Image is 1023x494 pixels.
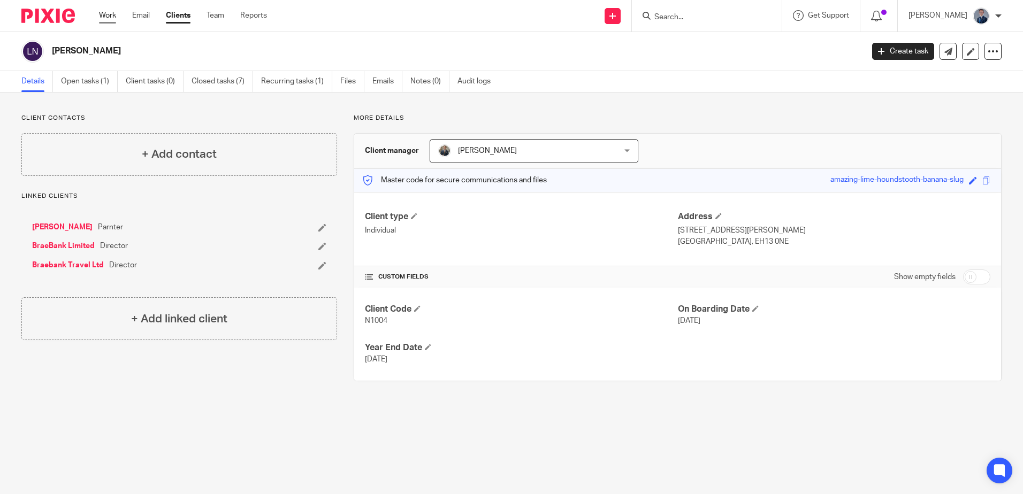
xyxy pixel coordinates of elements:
[678,317,700,325] span: [DATE]
[207,10,224,21] a: Team
[458,147,517,155] span: [PERSON_NAME]
[21,71,53,92] a: Details
[365,342,677,353] h4: Year End Date
[132,10,150,21] a: Email
[365,304,677,315] h4: Client Code
[21,192,337,200] p: Linked clients
[365,317,387,325] span: N1004
[830,174,964,187] div: amazing-lime-houndstooth-banana-slug
[99,10,116,21] a: Work
[872,43,934,60] a: Create task
[457,71,499,92] a: Audit logs
[192,71,253,92] a: Closed tasks (7)
[240,10,267,21] a: Reports
[32,222,93,233] a: [PERSON_NAME]
[410,71,449,92] a: Notes (0)
[21,9,75,23] img: Pixie
[32,260,104,271] a: Braebank Travel Ltd
[678,211,990,222] h4: Address
[261,71,332,92] a: Recurring tasks (1)
[109,260,137,271] span: Director
[808,12,849,19] span: Get Support
[365,273,677,281] h4: CUSTOM FIELDS
[365,145,419,156] h3: Client manager
[142,146,217,163] h4: + Add contact
[131,311,227,327] h4: + Add linked client
[21,114,337,122] p: Client contacts
[372,71,402,92] a: Emails
[126,71,184,92] a: Client tasks (0)
[52,45,695,57] h2: [PERSON_NAME]
[100,241,128,251] span: Director
[61,71,118,92] a: Open tasks (1)
[354,114,1002,122] p: More details
[362,175,547,186] p: Master code for secure communications and files
[653,13,750,22] input: Search
[340,71,364,92] a: Files
[678,304,990,315] h4: On Boarding Date
[438,144,451,157] img: Headshot.jpg
[909,10,967,21] p: [PERSON_NAME]
[21,40,44,63] img: svg%3E
[894,272,956,282] label: Show empty fields
[678,225,990,236] p: [STREET_ADDRESS][PERSON_NAME]
[973,7,990,25] img: DSC05254%20(1).jpg
[166,10,190,21] a: Clients
[32,241,95,251] a: BraeBank Limited
[365,211,677,222] h4: Client type
[678,236,990,247] p: [GEOGRAPHIC_DATA], EH13 0NE
[365,225,677,236] p: Individual
[98,222,123,233] span: Parnter
[365,356,387,363] span: [DATE]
